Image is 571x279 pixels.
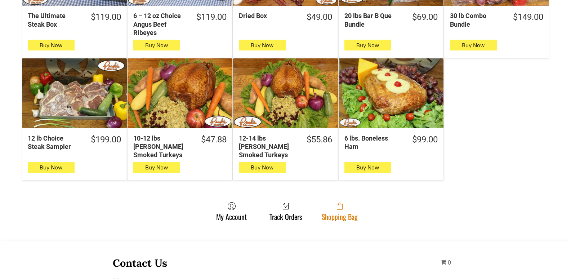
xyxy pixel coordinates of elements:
[22,134,127,151] a: $199.0012 lb Choice Steak Sampler
[339,12,443,28] a: $69.0020 lbs Bar B Que Bundle
[133,162,180,173] button: Buy Now
[133,134,192,159] div: 10-12 lbs [PERSON_NAME] Smoked Turkeys
[344,134,403,151] div: 6 lbs. Boneless Ham
[307,12,332,23] div: $49.00
[239,12,297,20] div: Dried Box
[239,40,286,50] button: Buy Now
[412,134,438,145] div: $99.00
[251,164,273,171] span: Buy Now
[40,42,62,49] span: Buy Now
[450,12,504,28] div: 30 lb Combo Bundle
[513,12,543,23] div: $149.00
[128,134,232,159] a: $47.8810-12 lbs [PERSON_NAME] Smoked Turkeys
[412,12,438,23] div: $69.00
[145,42,168,49] span: Buy Now
[233,58,338,128] a: 12-14 lbs Pruski&#39;s Smoked Turkeys
[22,58,127,128] a: 12 lb Choice Steak Sampler
[344,162,391,173] button: Buy Now
[133,40,180,50] button: Buy Now
[128,58,232,128] a: 10-12 lbs Pruski&#39;s Smoked Turkeys
[28,40,75,50] button: Buy Now
[133,12,187,37] div: 6 – 12 oz Choice Angus Beef Ribeyes
[318,202,361,221] a: Shopping Bag
[145,164,168,171] span: Buy Now
[28,12,81,28] div: The Ultimate Steak Box
[40,164,62,171] span: Buy Now
[239,162,286,173] button: Buy Now
[444,12,549,28] a: $149.0030 lb Combo Bundle
[344,12,403,28] div: 20 lbs Bar B Que Bundle
[450,40,497,50] button: Buy Now
[201,134,227,145] div: $47.88
[307,134,332,145] div: $55.86
[28,134,81,151] div: 12 lb Choice Steak Sampler
[91,12,121,23] div: $119.00
[356,164,379,171] span: Buy Now
[339,58,443,128] a: 6 lbs. Boneless Ham
[356,42,379,49] span: Buy Now
[344,40,391,50] button: Buy Now
[233,134,338,159] a: $55.8612-14 lbs [PERSON_NAME] Smoked Turkeys
[448,259,451,266] span: 0
[266,202,305,221] a: Track Orders
[339,134,443,151] a: $99.006 lbs. Boneless Ham
[28,162,75,173] button: Buy Now
[91,134,121,145] div: $199.00
[128,12,232,37] a: $119.006 – 12 oz Choice Angus Beef Ribeyes
[251,42,273,49] span: Buy Now
[113,256,425,270] h3: Contact Us
[196,12,227,23] div: $119.00
[233,12,338,23] a: $49.00Dried Box
[462,42,485,49] span: Buy Now
[22,12,127,28] a: $119.00The Ultimate Steak Box
[213,202,250,221] a: My Account
[239,134,297,159] div: 12-14 lbs [PERSON_NAME] Smoked Turkeys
